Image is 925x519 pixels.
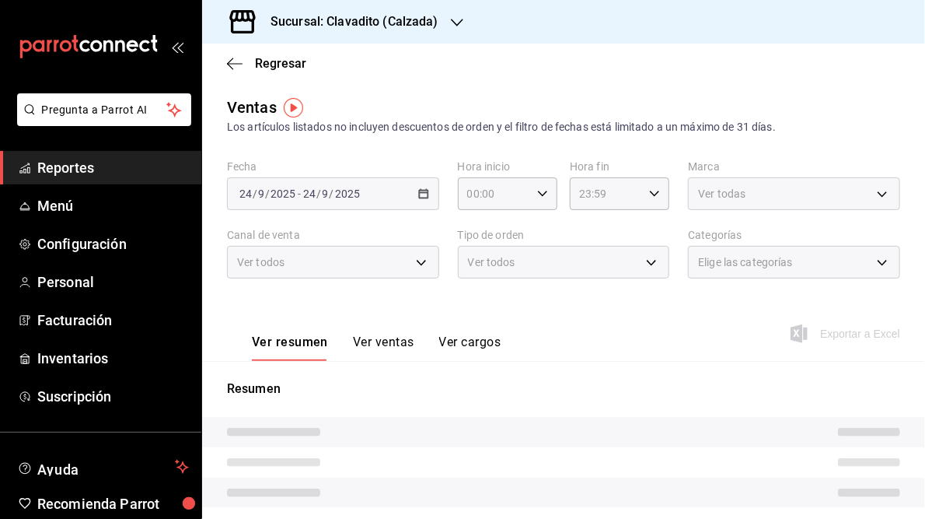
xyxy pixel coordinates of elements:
input: -- [302,188,316,200]
button: Regresar [227,56,306,71]
button: Ver ventas [353,335,414,361]
button: open_drawer_menu [171,40,183,53]
input: -- [239,188,253,200]
label: Hora fin [570,162,669,173]
span: Personal [37,272,189,293]
span: Ver todos [237,254,284,270]
span: Facturación [37,310,189,331]
button: Ver resumen [252,335,328,361]
span: Elige las categorías [698,254,793,270]
input: -- [322,188,330,200]
button: Ver cargos [439,335,501,361]
img: Tooltip marker [284,98,303,117]
label: Categorías [688,230,900,241]
span: Ayuda [37,458,169,476]
button: Pregunta a Parrot AI [17,93,191,126]
span: Pregunta a Parrot AI [42,102,167,118]
h3: Sucursal: Clavadito (Calzada) [258,12,438,31]
label: Marca [688,162,900,173]
span: - [298,188,301,200]
span: / [330,188,334,200]
span: Ver todas [698,186,745,202]
label: Tipo de orden [458,230,670,241]
div: Los artículos listados no incluyen descuentos de orden y el filtro de fechas está limitado a un m... [227,119,900,135]
input: ---- [270,188,296,200]
label: Canal de venta [227,230,439,241]
span: Configuración [37,233,189,254]
span: / [316,188,321,200]
p: Resumen [227,380,900,398]
label: Fecha [227,162,439,173]
div: Ventas [227,96,277,119]
span: Reportes [37,157,189,178]
input: ---- [334,188,361,200]
span: Menú [37,195,189,216]
div: navigation tabs [252,335,501,361]
input: -- [257,188,265,200]
label: Hora inicio [458,162,557,173]
span: Suscripción [37,386,189,407]
span: Recomienda Parrot [37,493,189,514]
a: Pregunta a Parrot AI [11,113,191,129]
span: Inventarios [37,348,189,369]
span: Regresar [255,56,306,71]
span: Ver todos [468,254,515,270]
span: / [265,188,270,200]
span: / [253,188,257,200]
